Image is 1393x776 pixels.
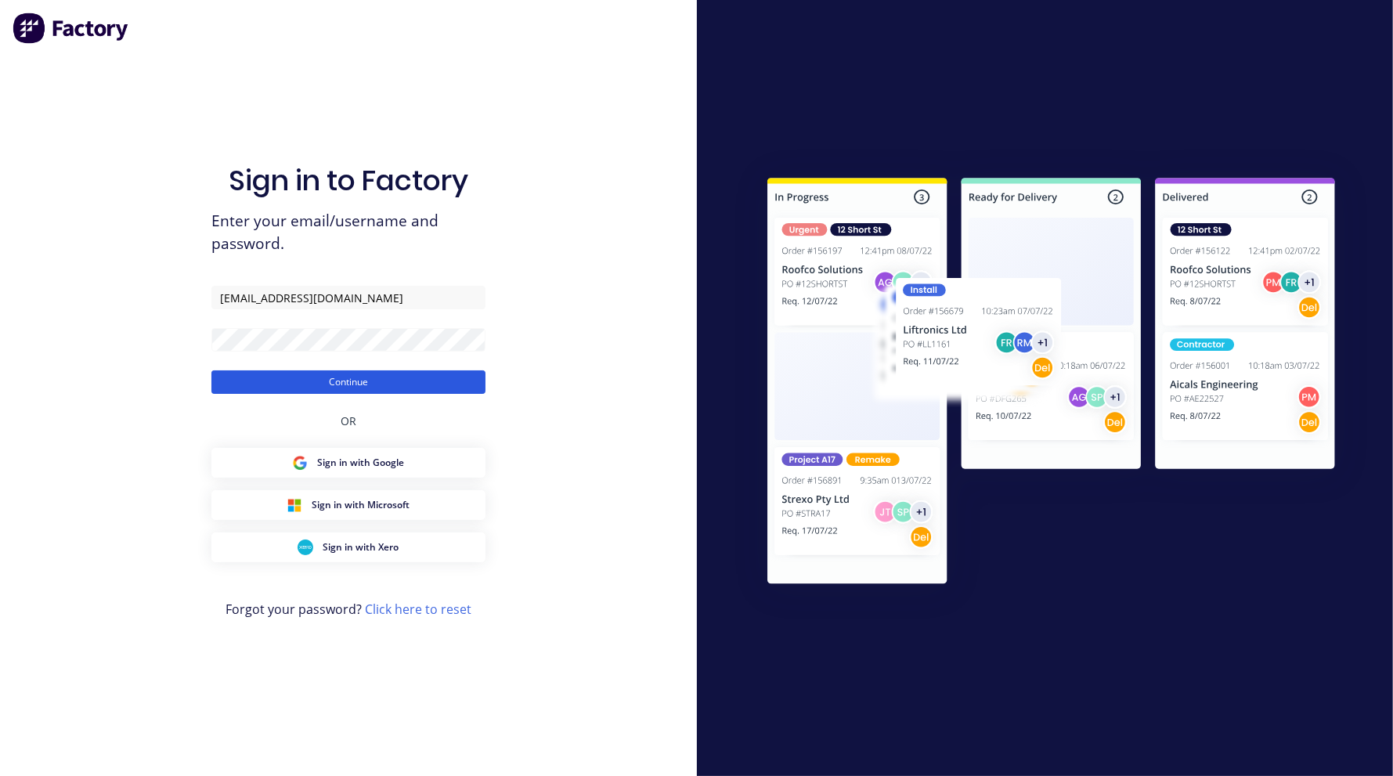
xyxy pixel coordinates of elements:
[13,13,130,44] img: Factory
[211,532,485,562] button: Xero Sign inSign in with Xero
[312,498,410,512] span: Sign in with Microsoft
[211,210,485,255] span: Enter your email/username and password.
[733,146,1370,621] img: Sign in
[298,540,313,555] img: Xero Sign in
[211,448,485,478] button: Google Sign inSign in with Google
[365,601,471,618] a: Click here to reset
[211,286,485,309] input: Email/Username
[292,455,308,471] img: Google Sign in
[226,600,471,619] span: Forgot your password?
[317,456,404,470] span: Sign in with Google
[211,370,485,394] button: Continue
[287,497,302,513] img: Microsoft Sign in
[341,394,356,448] div: OR
[323,540,399,554] span: Sign in with Xero
[229,164,468,197] h1: Sign in to Factory
[211,490,485,520] button: Microsoft Sign inSign in with Microsoft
